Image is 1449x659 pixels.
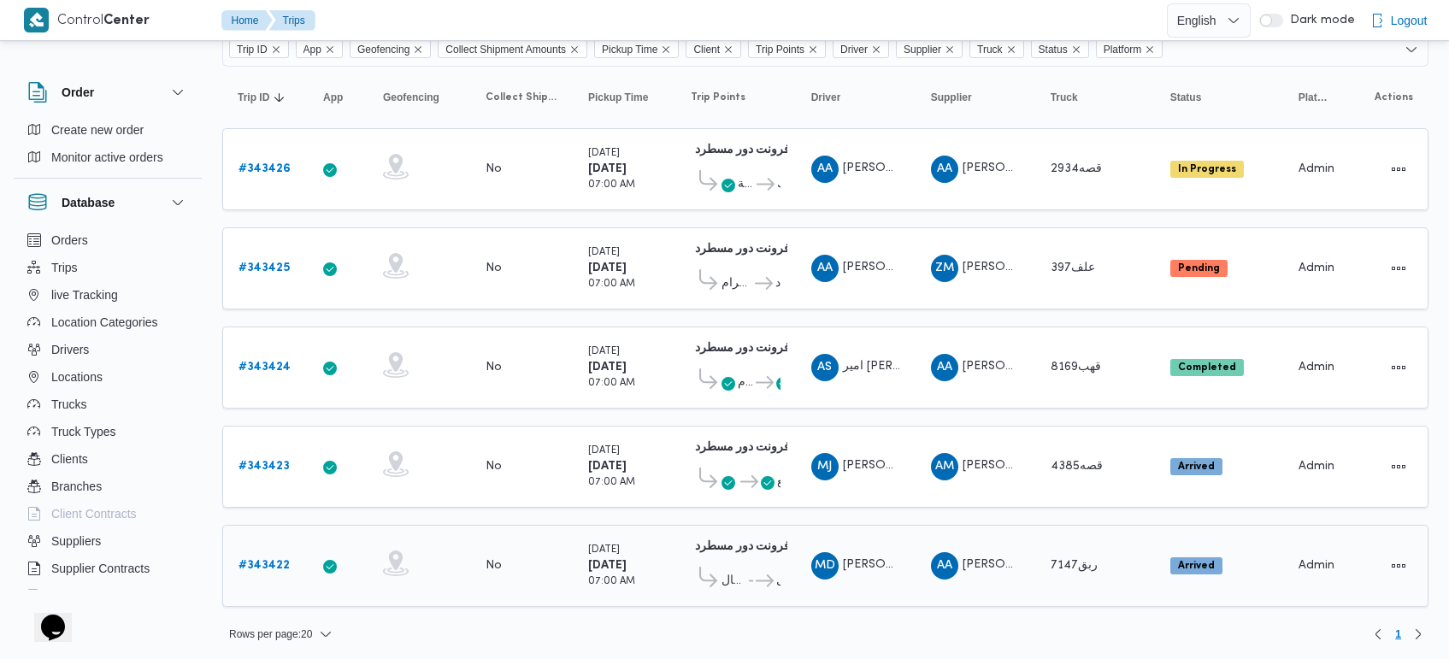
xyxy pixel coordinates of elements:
[931,552,958,580] div: Abadallah Aid Abadalsalam Abadalihafz
[51,476,102,497] span: Branches
[1170,557,1222,574] span: Arrived
[486,360,502,375] div: No
[843,460,1041,471] span: [PERSON_NAME] [PERSON_NAME]
[695,442,790,453] b: فرونت دور مسطرد
[896,39,963,58] span: Supplier
[269,10,315,31] button: Trips
[1368,624,1388,644] button: Previous page
[239,560,290,571] b: # 343422
[722,274,752,294] span: طلبات مارت حدائق الاهرام
[21,254,195,281] button: Trips
[963,361,1161,372] span: [PERSON_NAME] [PERSON_NAME]
[808,44,818,55] button: Remove Trip Points from selection in this group
[661,44,671,55] button: Remove Pickup Time from selection in this group
[273,91,286,104] svg: Sorted in descending order
[445,40,566,59] span: Collect Shipment Amounts
[695,144,790,156] b: فرونت دور مسطرد
[963,262,1060,273] span: [PERSON_NAME]
[1299,461,1334,472] span: Admin
[271,44,281,55] button: Remove Trip ID from selection in this group
[588,446,620,456] small: [DATE]
[738,373,753,393] span: طلبات مارت حدائق الاهرام
[486,261,502,276] div: No
[937,156,952,183] span: AA
[840,40,868,59] span: Driver
[413,44,423,55] button: Remove Geofencing from selection in this group
[843,559,1041,570] span: [PERSON_NAME] [PERSON_NAME]
[691,91,745,104] span: Trip Points
[815,552,835,580] span: MD
[383,91,439,104] span: Geofencing
[924,84,1027,111] button: Supplier
[1006,44,1016,55] button: Remove Truck from selection in this group
[588,379,635,388] small: 07:00 AM
[569,44,580,55] button: Remove Collect Shipment Amounts from selection in this group
[1178,164,1236,174] b: In Progress
[817,354,832,381] span: AS
[588,362,627,373] b: [DATE]
[843,361,964,372] span: امير [PERSON_NAME]
[239,357,291,378] a: #343424
[239,159,291,179] a: #343426
[1104,40,1142,59] span: Platform
[21,445,195,473] button: Clients
[51,257,78,278] span: Trips
[833,39,889,58] span: Driver
[581,84,667,111] button: Pickup Time
[62,192,115,213] h3: Database
[1299,163,1334,174] span: Admin
[51,394,86,415] span: Trucks
[21,116,195,144] button: Create new order
[811,255,839,282] div: Abadalrahamun Ammad Ghrib Khalail
[1051,461,1103,472] span: قصه4385
[588,461,627,472] b: [DATE]
[931,354,958,381] div: Abadallah Aid Abadalsalam Abadalihafz
[21,363,195,391] button: Locations
[1299,362,1334,373] span: Admin
[588,262,627,274] b: [DATE]
[588,180,635,190] small: 07:00 AM
[748,39,826,58] span: Trip Points
[51,449,88,469] span: Clients
[51,312,158,332] span: Location Categories
[1385,255,1412,282] button: Actions
[1051,91,1078,104] span: Truck
[51,558,150,579] span: Supplier Contracts
[438,39,587,58] span: Collect Shipment Amounts
[1395,624,1401,644] span: 1
[1385,156,1412,183] button: Actions
[357,40,409,59] span: Geofencing
[811,354,839,381] div: Ameir Slah Muhammad Alsaid
[486,162,502,177] div: No
[21,555,195,582] button: Supplier Contracts
[27,82,188,103] button: Order
[588,248,620,257] small: [DATE]
[594,39,679,58] span: Pickup Time
[27,192,188,213] button: Database
[775,274,780,294] span: فرونت دور مسطرد
[21,418,195,445] button: Truck Types
[686,39,741,58] span: Client
[588,577,635,586] small: 07:00 AM
[21,309,195,336] button: Location Categories
[231,84,299,111] button: Trip IDSorted in descending order
[811,91,841,104] span: Driver
[588,163,627,174] b: [DATE]
[51,367,103,387] span: Locations
[51,285,118,305] span: live Tracking
[486,459,502,474] div: No
[316,84,359,111] button: App
[817,156,833,183] span: AA
[486,558,502,574] div: No
[350,39,431,58] span: Geofencing
[325,44,335,55] button: Remove App from selection in this group
[51,531,101,551] span: Suppliers
[51,585,94,606] span: Devices
[21,500,195,527] button: Client Contracts
[303,40,321,59] span: App
[777,174,780,195] span: قسم الزمالك
[1096,39,1163,58] span: Platform
[931,156,958,183] div: Abadallah Aid Abadalsalam Abadalihafz
[1292,84,1334,111] button: Platform
[1299,560,1334,571] span: Admin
